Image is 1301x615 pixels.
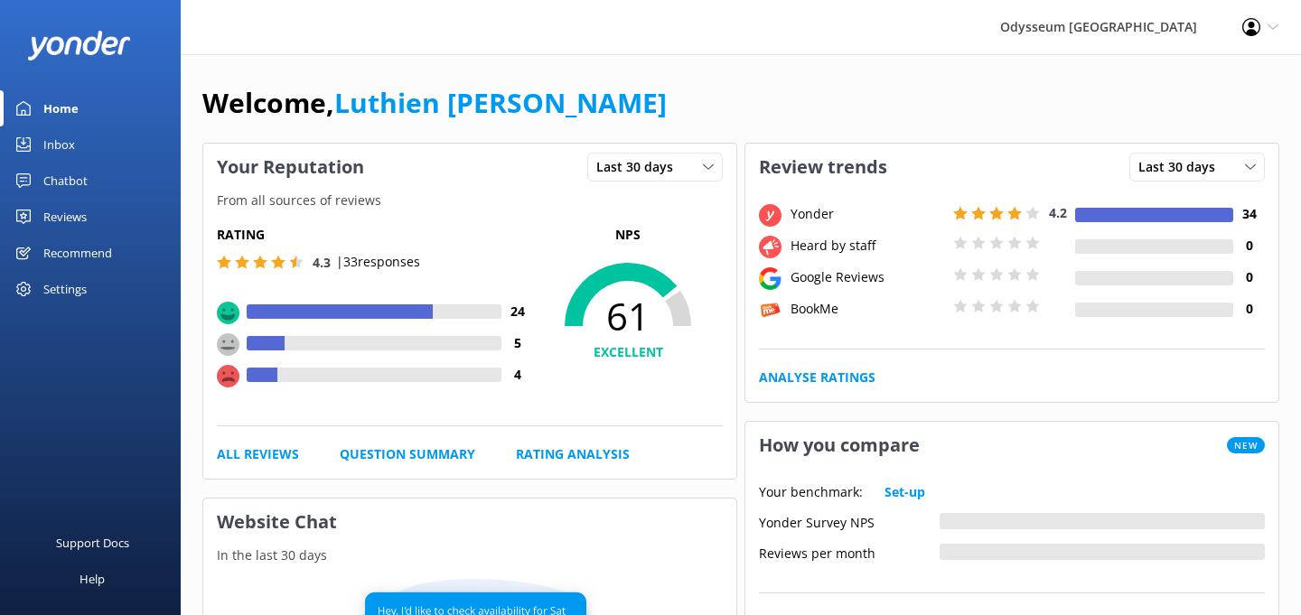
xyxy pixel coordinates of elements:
[786,299,949,319] div: BookMe
[1233,267,1265,287] h4: 0
[43,199,87,235] div: Reviews
[1233,299,1265,319] h4: 0
[1233,236,1265,256] h4: 0
[1227,437,1265,453] span: New
[786,267,949,287] div: Google Reviews
[217,444,299,464] a: All Reviews
[516,444,630,464] a: Rating Analysis
[1049,204,1067,221] span: 4.2
[43,235,112,271] div: Recommend
[745,144,901,191] h3: Review trends
[786,236,949,256] div: Heard by staff
[27,31,131,61] img: yonder-white-logo.png
[533,294,723,339] span: 61
[533,225,723,245] p: NPS
[501,333,533,353] h4: 5
[43,90,79,126] div: Home
[340,444,475,464] a: Question Summary
[56,525,129,561] div: Support Docs
[43,163,88,199] div: Chatbot
[759,513,940,529] div: Yonder Survey NPS
[501,302,533,321] h4: 24
[80,561,105,597] div: Help
[203,499,736,545] h3: Website Chat
[533,342,723,362] h4: EXCELLENT
[334,84,667,121] a: Luthien [PERSON_NAME]
[43,126,75,163] div: Inbox
[203,545,736,565] p: In the last 30 days
[596,157,684,177] span: Last 30 days
[203,144,378,191] h3: Your Reputation
[759,368,875,387] a: Analyse Ratings
[745,422,933,469] h3: How you compare
[884,482,925,502] a: Set-up
[759,482,863,502] p: Your benchmark:
[202,81,667,125] h1: Welcome,
[1233,204,1265,224] h4: 34
[759,544,940,560] div: Reviews per month
[313,254,331,271] span: 4.3
[217,225,533,245] h5: Rating
[1138,157,1226,177] span: Last 30 days
[336,252,420,272] p: | 33 responses
[43,271,87,307] div: Settings
[203,191,736,210] p: From all sources of reviews
[501,365,533,385] h4: 4
[786,204,949,224] div: Yonder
